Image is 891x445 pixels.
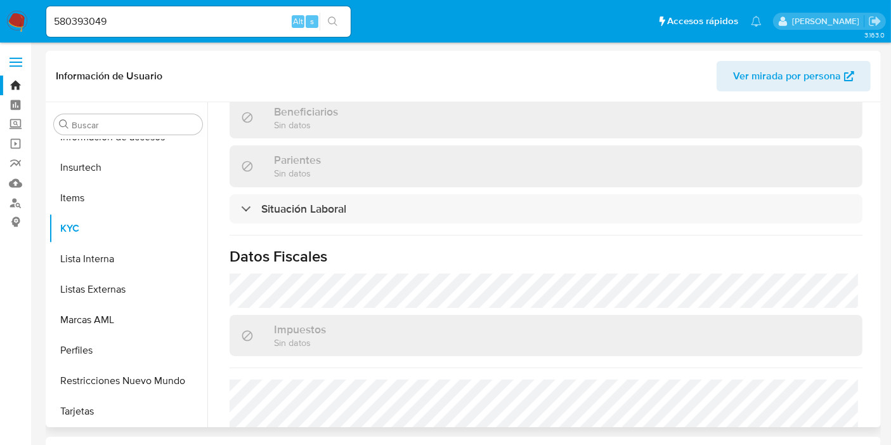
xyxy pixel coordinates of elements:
[274,153,321,167] h3: Parientes
[667,15,738,28] span: Accesos rápidos
[274,167,321,179] p: Sin datos
[59,119,69,130] button: Buscar
[49,183,207,213] button: Items
[49,396,207,427] button: Tarjetas
[792,15,864,27] p: leonardo.alvarezortiz@mercadolibre.com.co
[72,119,197,131] input: Buscar
[49,152,207,183] button: Insurtech
[56,70,162,83] h1: Información de Usuario
[49,305,207,335] button: Marcas AML
[230,194,862,223] div: Situación Laboral
[868,15,881,28] a: Salir
[49,244,207,274] button: Lista Interna
[49,366,207,396] button: Restricciones Nuevo Mundo
[230,97,862,138] div: BeneficiariosSin datos
[293,15,303,27] span: Alt
[49,335,207,366] button: Perfiles
[230,247,862,266] h1: Datos Fiscales
[261,202,346,216] h3: Situación Laboral
[274,105,338,119] h3: Beneficiarios
[46,13,351,30] input: Buscar usuario o caso...
[320,13,346,30] button: search-icon
[751,16,762,27] a: Notificaciones
[49,213,207,244] button: KYC
[310,15,314,27] span: s
[49,274,207,305] button: Listas Externas
[230,145,862,187] div: ParientesSin datos
[230,315,862,356] div: ImpuestosSin datos
[274,322,326,336] h3: Impuestos
[717,61,871,91] button: Ver mirada por persona
[274,336,326,349] p: Sin datos
[733,61,841,91] span: Ver mirada por persona
[274,119,338,131] p: Sin datos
